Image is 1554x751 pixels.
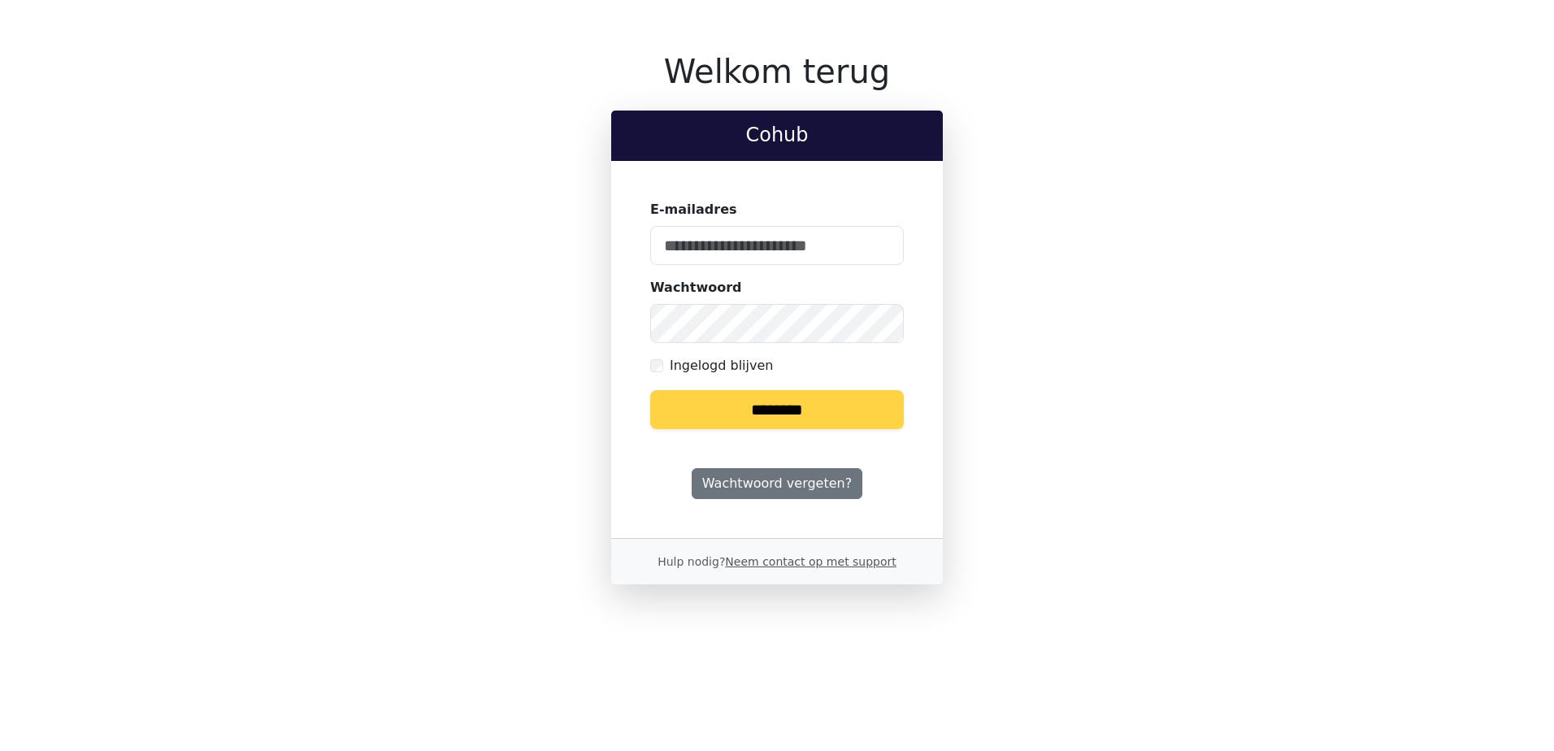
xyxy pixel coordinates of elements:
small: Hulp nodig? [658,555,896,568]
h1: Welkom terug [611,52,943,91]
h2: Cohub [624,124,930,147]
label: Wachtwoord [650,278,742,297]
label: E-mailadres [650,200,737,219]
label: Ingelogd blijven [670,356,773,375]
a: Wachtwoord vergeten? [692,468,862,499]
a: Neem contact op met support [725,555,896,568]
